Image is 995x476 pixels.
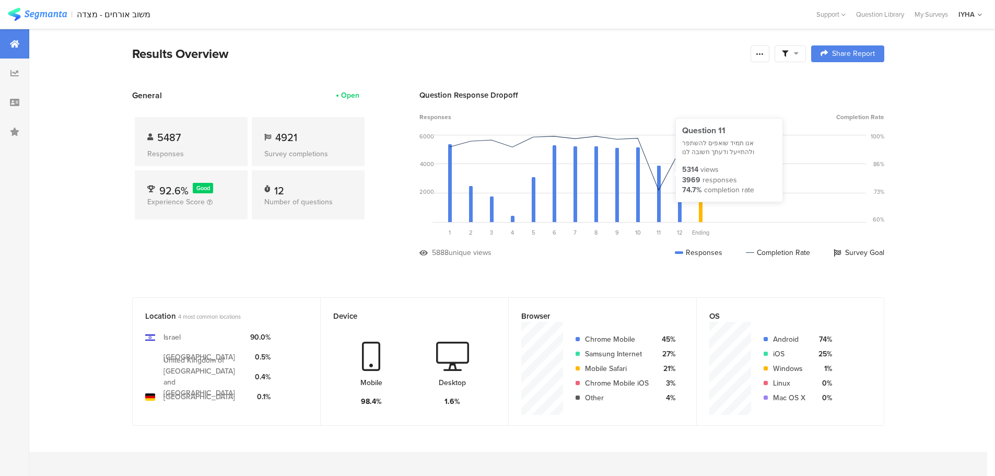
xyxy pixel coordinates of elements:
div: 3969 [682,175,700,185]
div: 5314 [682,165,698,175]
img: segmanta logo [8,8,67,21]
span: Experience Score [147,196,205,207]
div: Device [333,310,478,322]
div: 0.5% [250,352,271,363]
div: completion rate [704,185,754,195]
div: 6000 [419,132,434,141]
span: General [132,89,162,101]
div: 4000 [420,160,434,168]
span: 3 [490,228,493,237]
div: OS [709,310,854,322]
span: 9 [615,228,619,237]
div: Samsung Internet [585,349,649,359]
div: 1.6% [444,396,460,407]
div: Question Response Dropoff [419,89,884,101]
div: views [700,165,719,175]
div: responses [703,175,737,185]
div: 0.1% [250,391,271,402]
span: 2 [469,228,473,237]
div: Question 11 [682,125,776,136]
div: 5888 [432,247,449,258]
div: Linux [773,378,805,389]
div: 98.4% [361,396,382,407]
div: 74.7% [682,185,702,195]
div: Survey completions [264,148,352,159]
div: Browser [521,310,666,322]
div: 90.0% [250,332,271,343]
div: 0% [814,378,832,389]
div: 60% [873,215,884,224]
div: Completion Rate [746,247,810,258]
div: Desktop [439,377,466,388]
span: Completion Rate [836,112,884,122]
div: 2000 [419,188,434,196]
a: My Surveys [909,9,953,19]
div: 27% [657,349,675,359]
span: 6 [553,228,556,237]
div: 74% [814,334,832,345]
div: 0.4% [250,371,271,382]
div: | [71,8,73,20]
div: Chrome Mobile iOS [585,378,649,389]
span: 5487 [157,130,181,145]
div: משוב אורחים - מצדה [77,9,150,19]
div: 86% [873,160,884,168]
div: unique views [449,247,491,258]
div: Israel [163,332,181,343]
div: 4% [657,392,675,403]
div: Chrome Mobile [585,334,649,345]
div: IYHA [958,9,975,19]
a: Question Library [851,9,909,19]
span: 1 [449,228,451,237]
span: 10 [635,228,641,237]
span: 4 most common locations [178,312,241,321]
div: [GEOGRAPHIC_DATA] [163,391,235,402]
div: 3% [657,378,675,389]
div: United Kingdom of [GEOGRAPHIC_DATA] and [GEOGRAPHIC_DATA] [163,355,242,399]
div: 25% [814,349,832,359]
div: Responses [147,148,235,159]
span: 12 [677,228,683,237]
span: 11 [657,228,661,237]
span: 7 [573,228,577,237]
div: אנו תמיד שואפים להשתפר ולהתייעל ודעתך חשובה לנו [682,139,776,157]
div: 21% [657,363,675,374]
div: Windows [773,363,805,374]
span: 5 [532,228,535,237]
span: Responses [419,112,451,122]
div: 73% [874,188,884,196]
div: Location [145,310,290,322]
div: 12 [274,183,284,193]
span: Number of questions [264,196,333,207]
div: Open [341,90,359,101]
span: Good [196,184,210,192]
div: Mobile [360,377,382,388]
div: Survey Goal [834,247,884,258]
span: Share Report [832,50,875,57]
span: 4921 [275,130,297,145]
div: 0% [814,392,832,403]
div: Results Overview [132,44,745,63]
div: Support [816,6,846,22]
div: Android [773,334,805,345]
div: 100% [871,132,884,141]
div: Mobile Safari [585,363,649,374]
div: Mac OS X [773,392,805,403]
div: [GEOGRAPHIC_DATA] [163,352,235,363]
span: 4 [511,228,514,237]
div: Responses [675,247,722,258]
div: 45% [657,334,675,345]
span: 8 [594,228,598,237]
span: 92.6% [159,183,189,199]
div: Ending [690,228,711,237]
div: 1% [814,363,832,374]
div: Other [585,392,649,403]
div: iOS [773,349,805,359]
